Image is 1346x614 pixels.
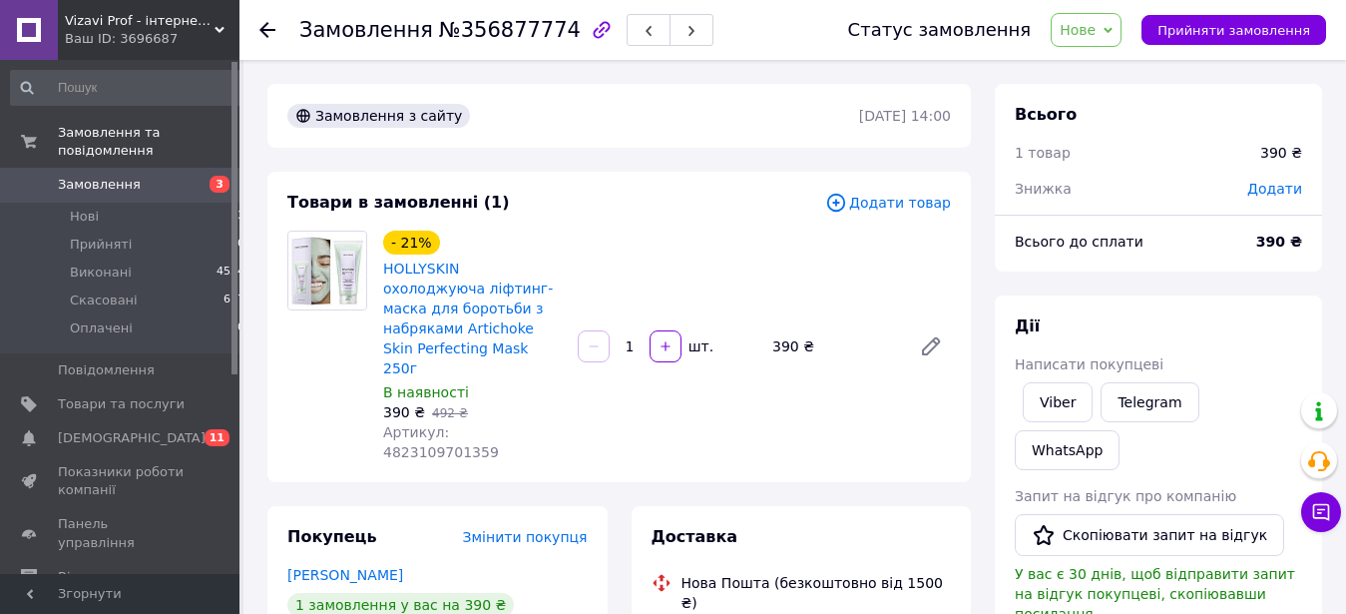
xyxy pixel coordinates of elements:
span: Панель управління [58,515,185,551]
span: Покупець [287,527,377,546]
span: Додати [1247,181,1302,197]
input: Пошук [10,70,246,106]
span: 492 ₴ [432,406,468,420]
span: Запит на відгук про компанію [1015,488,1236,504]
span: Показники роботи компанії [58,463,185,499]
div: Нова Пошта (безкоштовно від 1500 ₴) [676,573,957,613]
span: №356877774 [439,18,581,42]
b: 390 ₴ [1256,234,1302,250]
span: [DEMOGRAPHIC_DATA] [58,429,206,447]
span: Відгуки [58,568,110,586]
span: Всього до сплати [1015,234,1143,250]
div: Статус замовлення [848,20,1032,40]
span: Написати покупцеві [1015,356,1163,372]
time: [DATE] 14:00 [859,108,951,124]
span: Товари в замовленні (1) [287,193,510,212]
span: Прийняти замовлення [1157,23,1310,38]
span: 1 товар [1015,145,1071,161]
span: 3 [237,208,244,226]
span: Дії [1015,316,1040,335]
div: шт. [683,336,715,356]
a: Редагувати [911,326,951,366]
a: WhatsApp [1015,430,1120,470]
span: 390 ₴ [383,404,425,420]
span: Нові [70,208,99,226]
span: Прийняті [70,236,132,254]
span: 0 [237,236,244,254]
div: - 21% [383,231,440,255]
span: Доставка [652,527,738,546]
span: Артикул: 4823109701359 [383,424,499,460]
div: Повернутися назад [259,20,275,40]
span: Замовлення та повідомлення [58,124,239,160]
span: Vizavi Prof - інтернет-магазин професійної косметики [65,12,215,30]
span: Змінити покупця [463,529,588,545]
a: [PERSON_NAME] [287,567,403,583]
a: Telegram [1101,382,1198,422]
a: HOLLYSKIN охолоджуюча ліфтинг-маска для боротьби з набряками Artichoke Skin Perfecting Mask 250г [383,261,553,376]
span: Скасовані [70,292,138,309]
span: Додати товар [825,192,951,214]
span: 617 [224,292,244,309]
button: Прийняти замовлення [1141,15,1326,45]
span: Оплачені [70,319,133,337]
span: Виконані [70,264,132,282]
span: Нове [1060,22,1096,38]
span: Замовлення [58,176,141,194]
button: Скопіювати запит на відгук [1015,514,1284,556]
span: Товари та послуги [58,395,185,413]
div: 390 ₴ [1260,143,1302,163]
span: 3 [210,176,229,193]
span: 11 [205,429,229,446]
a: Viber [1023,382,1093,422]
div: Замовлення з сайту [287,104,470,128]
div: Ваш ID: 3696687 [65,30,239,48]
button: Чат з покупцем [1301,492,1341,532]
img: HOLLYSKIN охолоджуюча ліфтинг-маска для боротьби з набряками Artichoke Skin Perfecting Mask 250г [288,232,366,309]
span: 4554 [217,264,244,282]
span: Замовлення [299,18,433,42]
span: Знижка [1015,181,1072,197]
div: 390 ₴ [764,332,903,360]
span: 0 [237,319,244,337]
span: В наявності [383,384,469,400]
span: Всього [1015,105,1077,124]
span: Повідомлення [58,361,155,379]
